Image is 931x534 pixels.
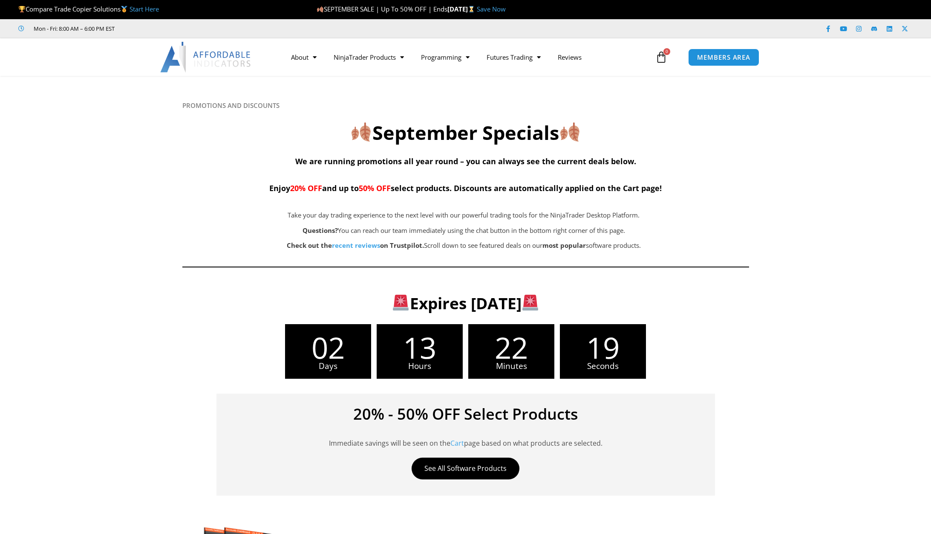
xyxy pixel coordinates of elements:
h6: PROMOTIONS AND DISCOUNTS [182,102,749,110]
a: MEMBERS AREA [688,49,759,66]
span: 0 [663,48,670,55]
span: 19 [560,333,646,362]
a: Cart [450,438,464,448]
a: Programming [412,47,478,67]
a: Reviews [549,47,590,67]
h3: Expires [DATE] [196,293,735,313]
span: Minutes [468,362,554,370]
a: 0 [643,45,680,70]
a: Start Here [130,5,159,13]
img: 🚨 [522,295,538,311]
span: Compare Trade Copier Solutions [18,5,159,13]
span: SEPTEMBER SALE | Up To 50% OFF | Ends [317,5,447,13]
h2: September Specials [182,120,749,145]
span: Hours [377,362,463,370]
a: NinjaTrader Products [325,47,412,67]
img: ⌛ [468,6,475,12]
iframe: Customer reviews powered by Trustpilot [127,24,254,33]
img: 🍂 [560,122,579,142]
strong: Questions? [303,226,338,235]
span: 22 [468,333,554,362]
span: 20% OFF [290,183,322,193]
img: LogoAI | Affordable Indicators – NinjaTrader [160,42,252,73]
nav: Menu [282,47,653,67]
span: MEMBERS AREA [697,54,750,61]
a: recent reviews [332,241,380,250]
p: Scroll down to see featured deals on our software products. [225,240,703,252]
span: 13 [377,333,463,362]
img: 🚨 [393,295,409,311]
span: Mon - Fri: 8:00 AM – 6:00 PM EST [32,23,115,34]
span: Seconds [560,362,646,370]
span: 02 [285,333,371,362]
img: 🍂 [317,6,323,12]
img: 🍂 [352,122,371,142]
span: 50% OFF [359,183,391,193]
span: We are running promotions all year round – you can always see the current deals below. [295,156,636,166]
img: 🏆 [19,6,25,12]
a: About [282,47,325,67]
p: Immediate savings will be seen on the page based on what products are selected. [229,426,702,449]
a: See All Software Products [412,458,519,479]
a: Futures Trading [478,47,549,67]
a: Save Now [477,5,506,13]
strong: Check out the on Trustpilot. [287,241,424,250]
strong: [DATE] [447,5,477,13]
img: 🥇 [121,6,127,12]
h4: 20% - 50% OFF Select Products [229,406,702,422]
b: most popular [542,241,586,250]
span: Days [285,362,371,370]
p: You can reach our team immediately using the chat button in the bottom right corner of this page. [225,225,703,237]
span: Enjoy and up to select products. Discounts are automatically applied on the Cart page! [269,183,662,193]
span: Take your day trading experience to the next level with our powerful trading tools for the NinjaT... [288,211,640,219]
